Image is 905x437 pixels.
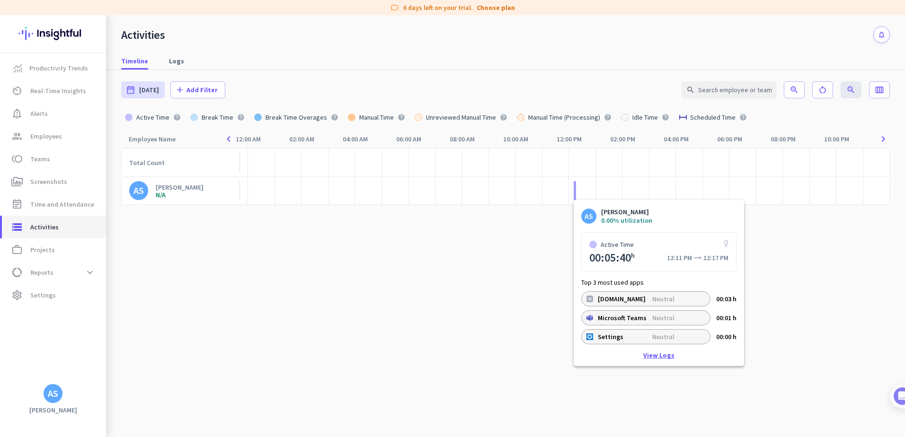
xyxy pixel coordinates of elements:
p: About 10 minutes [121,124,180,134]
div: Initial tracking settings and how to edit them [36,272,160,291]
p: Neutral [652,333,692,341]
a: View Logs [643,352,674,358]
i: help [604,114,612,121]
i: data_usage [11,267,23,278]
span: Help [111,319,126,325]
button: addAdd Filter [170,81,225,98]
p: 00:01 h [716,310,736,325]
button: restart_alt [812,81,833,98]
span: Add Filter [186,85,218,95]
span: [DATE] [139,85,159,95]
i: help [500,114,507,121]
div: 1Add employees [18,161,172,176]
div: Active Time [133,114,173,121]
i: date_range [126,85,135,95]
span: Teams [30,153,50,165]
a: data_usageReportsexpand_more [2,261,106,284]
div: Top 3 most used apps [581,279,736,286]
i: av_timer [11,85,23,96]
i: work_outline [11,244,23,255]
div: Add employees [36,165,160,174]
p: 00:00 h [716,329,736,344]
div: Total Count [129,148,240,177]
app-more-details-footer: View Logs [581,352,736,358]
i: event_note [11,199,23,210]
a: event_noteTime and Attendance [2,193,106,216]
div: AS [585,212,593,220]
div: 12:11 PM 12:17 PM [667,252,728,263]
i: navigate_before [223,133,235,145]
span: Home [14,319,33,325]
a: menu-itemProductivity Trends [2,57,106,79]
img: c7f73bb54d928922c3838bb789ee9fb8a5b1eb37.png [586,333,593,340]
button: Add your employees [36,227,128,246]
div: Manual Time [355,114,398,121]
div: 10:00 PM [824,136,850,142]
p: [DOMAIN_NAME] [598,295,652,303]
h1: Tasks [80,4,111,20]
span: Tasks [155,319,176,325]
div: 00:05:40 [589,252,635,263]
p: Neutral [652,295,692,303]
div: 02:00 AM [289,136,314,142]
i: add [175,85,185,95]
span: Activities [30,221,59,233]
img: 2be02b419d14dd928f3351743bf0ee46cc4471c5.png [586,315,593,321]
button: Messages [47,295,95,333]
div: It's time to add your employees! This is crucial since Insightful will start collecting their act... [36,180,165,220]
input: Search employee or team [682,81,776,98]
div: Idle Time [629,114,662,121]
a: AS[PERSON_NAME]N/A [129,181,240,200]
img: menu-item [13,64,22,72]
div: Break Time Overages [262,114,331,121]
span: Employees [30,131,62,142]
button: expand_more [81,264,98,281]
span: Alerts [30,108,48,119]
span: Real-Time Insights [30,85,86,96]
p: Microsoft Teams [598,314,652,322]
i: notification_important [11,108,23,119]
div: AS [133,186,144,195]
button: zoom_in [784,81,805,98]
a: perm_mediaScreenshots [2,170,106,193]
i: navigate_next [878,133,890,145]
div: Break Time [198,114,237,121]
i: help [173,114,181,121]
div: 2Initial tracking settings and how to edit them [18,269,172,291]
div: AS [48,389,58,398]
div: 08:00 PM [771,136,796,142]
div: [PERSON_NAME] from Insightful [53,102,156,111]
i: notifications [878,31,886,39]
img: Profile image for Tamara [34,99,49,114]
span: Projects [30,244,55,255]
div: [PERSON_NAME] [156,183,204,192]
i: restart_alt [818,85,827,95]
i: help [237,114,245,121]
i: zoom_in [790,85,799,95]
span: Productivity Trends [29,62,88,74]
div: 02:00 PM [610,136,636,142]
div: Unreviewed Manual Time [422,114,500,121]
i: help [331,114,338,121]
div: 04:00 AM [342,136,368,142]
img: universal-app-icon.svg [586,296,593,302]
a: Choose plan [477,3,515,12]
div: 06:00 AM [396,136,421,142]
i: storage [11,221,23,233]
a: groupEmployees [2,125,106,148]
div: 08:00 AM [449,136,475,142]
img: item-icon [724,240,728,248]
div: 10:00 AM [503,136,528,142]
a: [PERSON_NAME] [601,208,649,216]
i: toll [11,153,23,165]
div: Activities [121,28,165,42]
div: Manual Time (Processing) [524,114,604,121]
div: 12:00 PM [557,136,582,142]
i: help [398,114,405,121]
button: Help [95,295,142,333]
span: Reports [30,267,53,278]
i: group [11,131,23,142]
div: N/A [156,192,204,198]
i: label [390,3,399,12]
div: 04:00 PM [664,136,689,142]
